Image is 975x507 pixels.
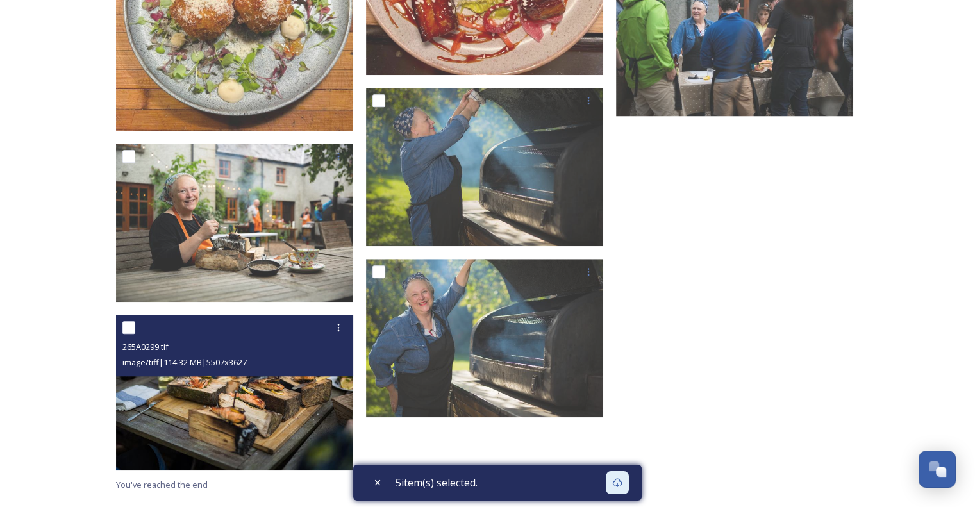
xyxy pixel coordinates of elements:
span: 5 item(s) selected. [396,475,478,490]
img: 265A0299.tif [116,315,353,471]
span: image/tiff | 114.32 MB | 5507 x 3627 [122,356,247,368]
button: Open Chat [919,451,956,488]
img: 0Q4A0773 (1).jpg [116,144,353,302]
img: 265A0254.tif [366,259,603,417]
span: You've reached the end [116,479,208,490]
span: 265A0299.tif [122,341,169,353]
img: 265A0251.tif [366,88,603,246]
